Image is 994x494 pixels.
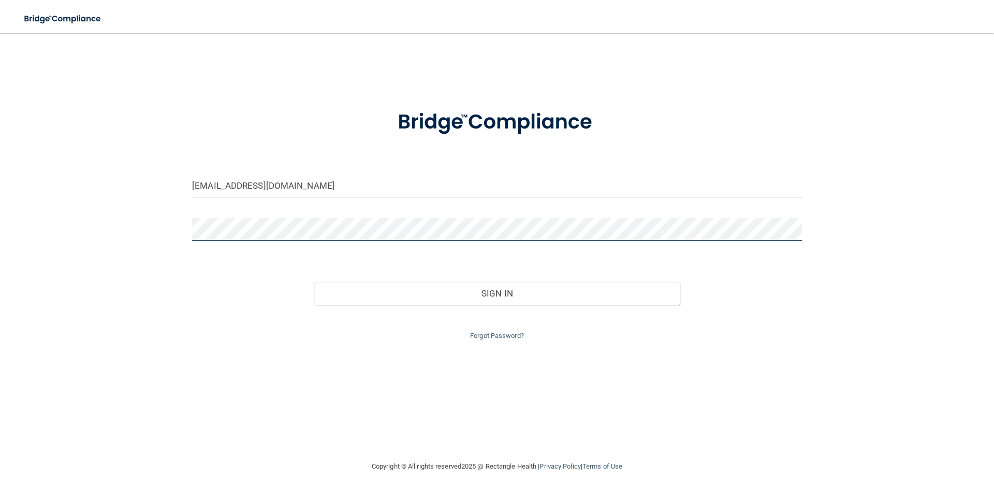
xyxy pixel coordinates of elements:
[16,8,111,30] img: bridge_compliance_login_screen.278c3ca4.svg
[314,282,680,305] button: Sign In
[470,332,524,340] a: Forgot Password?
[539,462,580,470] a: Privacy Policy
[192,174,802,197] input: Email
[376,95,618,149] img: bridge_compliance_login_screen.278c3ca4.svg
[582,462,622,470] a: Terms of Use
[308,450,686,483] div: Copyright © All rights reserved 2025 @ Rectangle Health | |
[815,420,982,462] iframe: Drift Widget Chat Controller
